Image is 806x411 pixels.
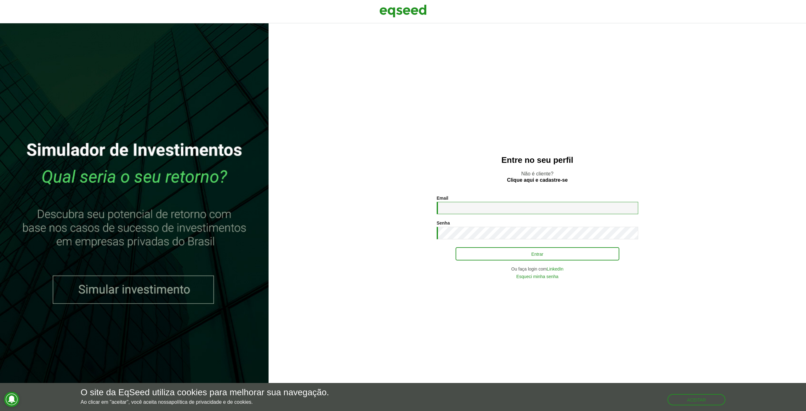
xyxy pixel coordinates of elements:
[516,274,559,279] a: Esqueci minha senha
[81,388,329,397] h5: O site da EqSeed utiliza cookies para melhorar sua navegação.
[379,3,427,19] img: EqSeed Logo
[667,394,725,405] button: Aceitar
[456,247,619,260] button: Entrar
[281,156,793,165] h2: Entre no seu perfil
[281,171,793,183] p: Não é cliente?
[437,221,450,225] label: Senha
[81,399,329,405] p: Ao clicar em "aceitar", você aceita nossa .
[547,267,564,271] a: LinkedIn
[437,267,638,271] div: Ou faça login com
[437,196,448,200] label: Email
[507,178,568,183] a: Clique aqui e cadastre-se
[172,400,252,405] a: política de privacidade e de cookies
